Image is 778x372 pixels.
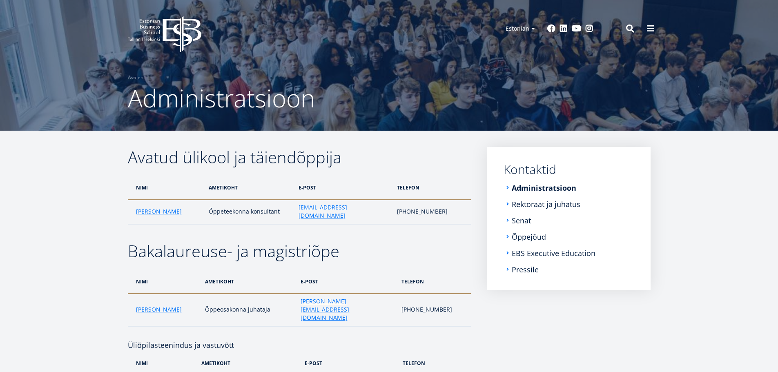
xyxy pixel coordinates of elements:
th: ametikoht [205,176,294,200]
th: ametikoht [201,270,297,294]
a: [PERSON_NAME] [136,305,182,314]
th: nimi [128,270,201,294]
a: [PERSON_NAME] [136,207,182,216]
a: Facebook [547,25,555,33]
a: Instagram [585,25,593,33]
h2: Bakalaureuse- ja magistriõpe [128,241,471,261]
th: nimi [128,176,205,200]
span: Administratsioon [128,81,315,115]
a: EBS Executive Education [512,249,595,257]
a: Õppejõud [512,233,546,241]
th: e-post [296,270,397,294]
a: Rektoraat ja juhatus [512,200,580,208]
a: Pressile [512,265,539,274]
th: telefon [397,270,471,294]
td: Õppeosakonna juhataja [201,294,297,326]
a: [PERSON_NAME][EMAIL_ADDRESS][DOMAIN_NAME] [301,297,393,322]
h4: Üliõpilasteenindus ja vastuvõtt [128,327,471,351]
a: Senat [512,216,531,225]
a: Youtube [572,25,581,33]
td: Õppeteekonna konsultant [205,200,294,224]
a: Linkedin [560,25,568,33]
a: Avaleht [128,74,145,82]
td: [PHONE_NUMBER] [393,200,470,224]
a: Administratsioon [512,184,576,192]
th: telefon [393,176,470,200]
td: [PHONE_NUMBER] [397,294,471,326]
a: Kontaktid [504,163,634,176]
a: [EMAIL_ADDRESS][DOMAIN_NAME] [299,203,389,220]
th: e-post [294,176,393,200]
h2: Avatud ülikool ja täiendõppija [128,147,471,167]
